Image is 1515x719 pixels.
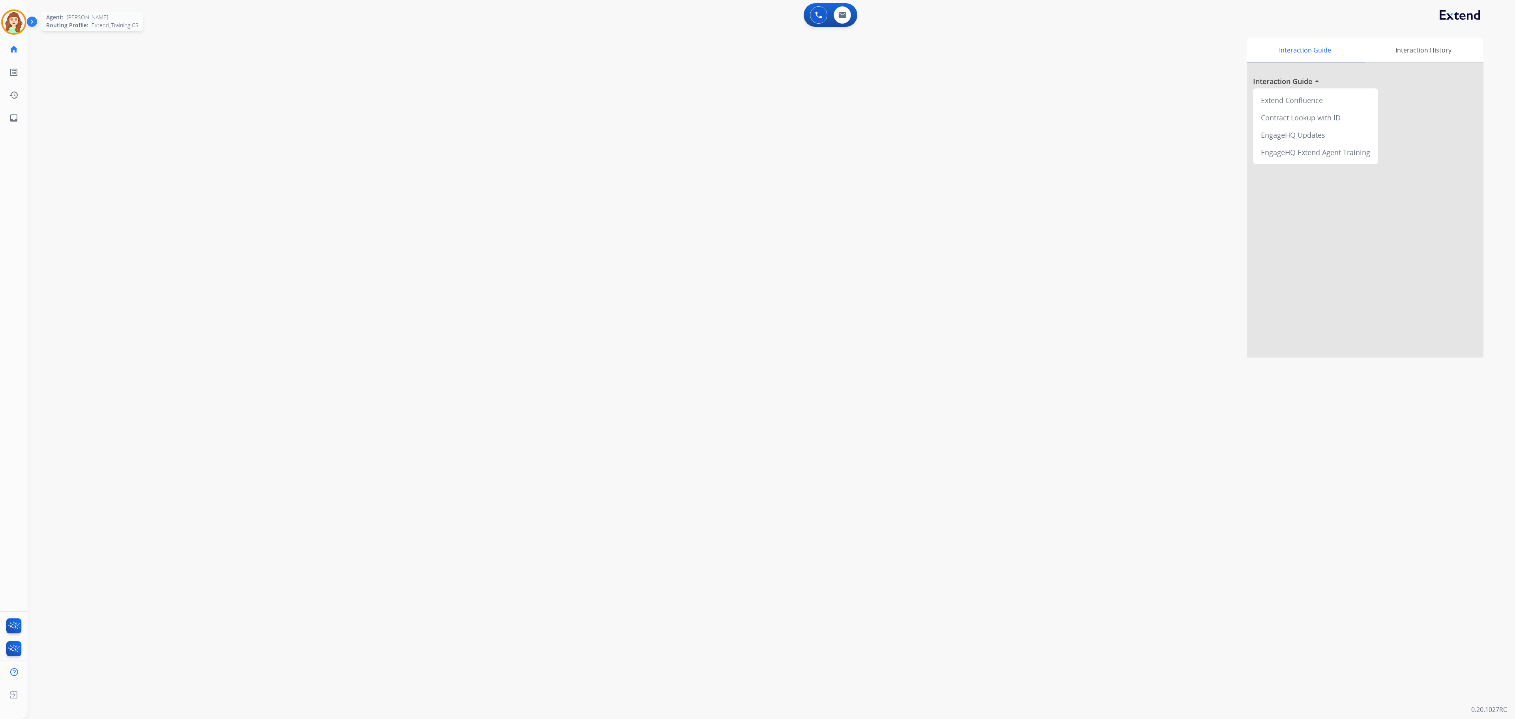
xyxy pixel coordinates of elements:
mat-icon: inbox [9,113,19,123]
div: Contract Lookup with ID [1256,109,1375,126]
span: Agent: [46,13,64,21]
img: avatar [3,11,25,33]
mat-icon: home [9,45,19,54]
mat-icon: history [9,90,19,100]
div: Extend Confluence [1256,92,1375,109]
div: Interaction History [1363,38,1483,62]
div: EngageHQ Updates [1256,126,1375,144]
mat-icon: list_alt [9,67,19,77]
div: EngageHQ Extend Agent Training [1256,144,1375,161]
span: [PERSON_NAME] [67,13,108,21]
div: Interaction Guide [1247,38,1363,62]
span: Routing Profile: [46,21,88,29]
p: 0.20.1027RC [1471,705,1507,714]
span: Extend_Training CS [92,21,138,29]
